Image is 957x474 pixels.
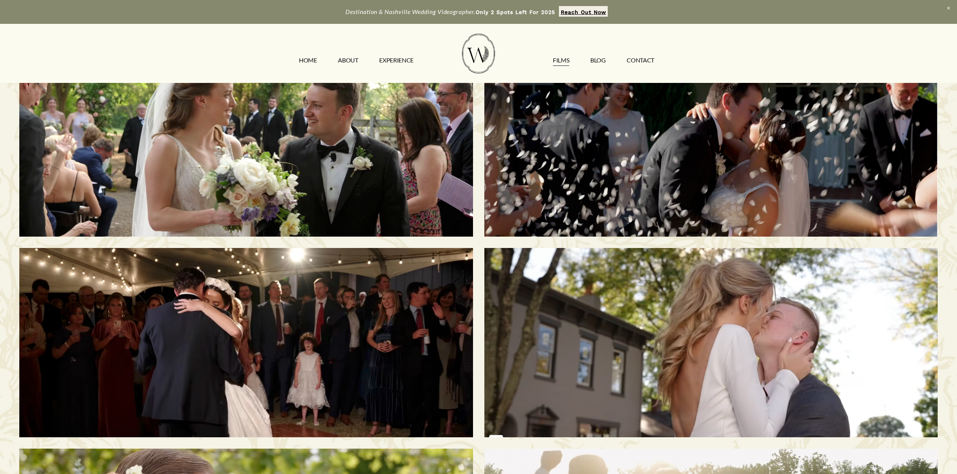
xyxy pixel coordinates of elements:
[484,248,938,437] a: Bailee & Matthew | Milton, KY
[559,6,608,17] a: Reach Out Now
[462,34,495,73] img: Wild Fern Weddings
[19,248,473,437] a: Montgomery & Tanner | West Point, MS
[338,55,358,67] a: ABOUT
[19,48,473,237] a: Morgan & Tommy | Nashville, TN
[484,48,938,237] a: Savannah & Tommy | Nashville, TN
[299,55,317,67] a: HOME
[627,55,654,67] a: CONTACT
[379,55,414,67] a: EXPERIENCE
[553,55,569,67] a: FILMS
[590,55,606,67] a: Blog
[561,9,606,15] strong: Reach Out Now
